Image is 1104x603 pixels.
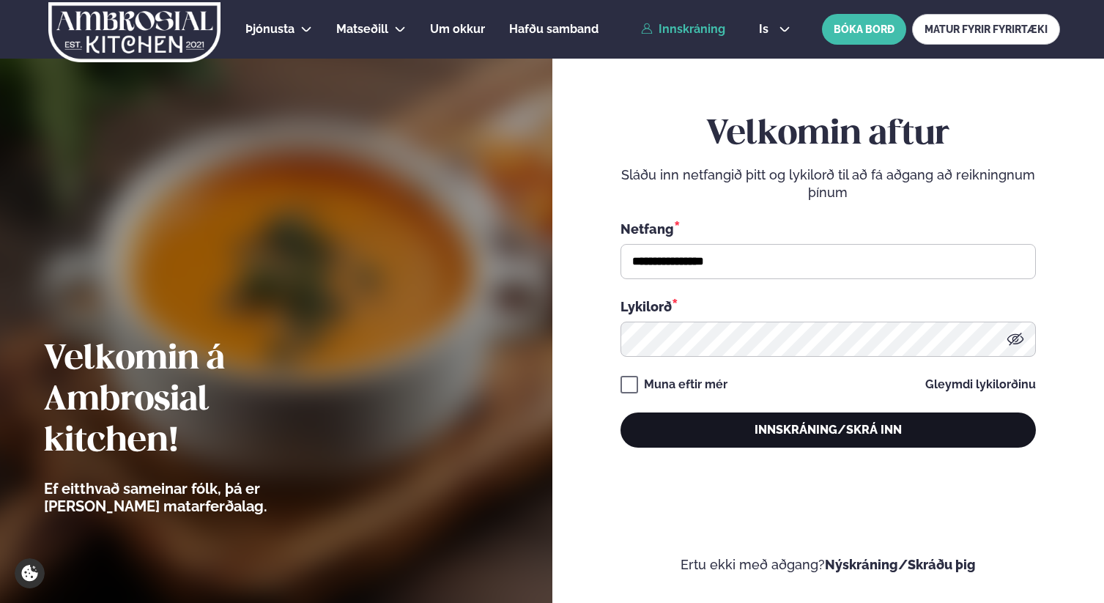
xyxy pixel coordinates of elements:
span: Þjónusta [245,22,294,36]
p: Sláðu inn netfangið þitt og lykilorð til að fá aðgang að reikningnum þínum [620,166,1036,201]
a: Innskráning [641,23,725,36]
button: Innskráning/Skrá inn [620,413,1036,448]
a: Hafðu samband [509,21,599,38]
a: Nýskráning/Skráðu þig [825,557,976,572]
p: Ertu ekki með aðgang? [596,556,1061,574]
button: BÓKA BORÐ [822,14,906,45]
div: Lykilorð [620,297,1036,316]
h2: Velkomin aftur [620,114,1036,155]
a: Um okkur [430,21,485,38]
a: MATUR FYRIR FYRIRTÆKI [912,14,1060,45]
button: is [747,23,802,35]
span: is [759,23,773,35]
a: Þjónusta [245,21,294,38]
a: Matseðill [336,21,388,38]
a: Gleymdi lykilorðinu [925,379,1036,391]
h2: Velkomin á Ambrosial kitchen! [44,339,348,462]
span: Matseðill [336,22,388,36]
a: Cookie settings [15,558,45,588]
img: logo [47,2,222,62]
div: Netfang [620,219,1036,238]
span: Um okkur [430,22,485,36]
span: Hafðu samband [509,22,599,36]
p: Ef eitthvað sameinar fólk, þá er [PERSON_NAME] matarferðalag. [44,480,348,515]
